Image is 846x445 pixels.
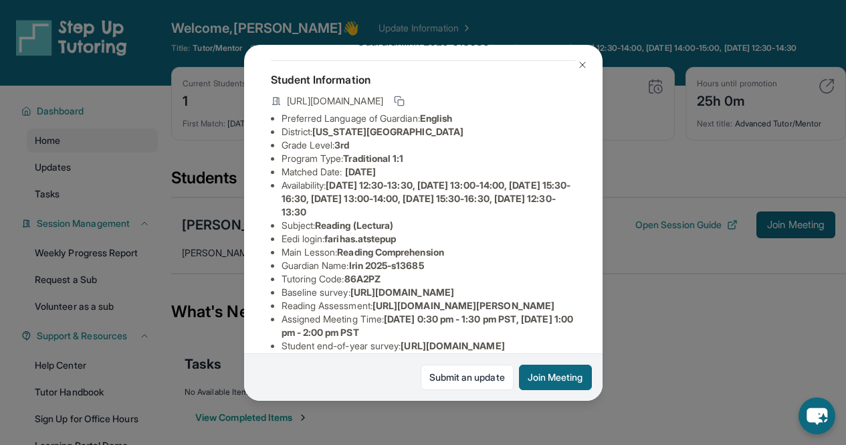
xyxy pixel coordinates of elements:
[420,112,453,124] span: English
[282,232,576,246] li: Eedi login :
[391,93,407,109] button: Copy link
[282,179,571,217] span: [DATE] 12:30-13:30, [DATE] 13:00-14:00, [DATE] 15:30-16:30, [DATE] 13:00-14:00, [DATE] 15:30-16:3...
[349,260,424,271] span: Irin 2025-s13685
[282,139,576,152] li: Grade Level:
[282,259,576,272] li: Guardian Name :
[282,125,576,139] li: District:
[344,273,381,284] span: 86A2PZ
[315,219,393,231] span: Reading (Lectura)
[577,60,588,70] img: Close Icon
[282,272,576,286] li: Tutoring Code :
[337,246,443,258] span: Reading Comprehension
[282,246,576,259] li: Main Lesson :
[282,152,576,165] li: Program Type:
[345,166,376,177] span: [DATE]
[271,72,576,88] h4: Student Information
[343,153,403,164] span: Traditional 1:1
[282,112,576,125] li: Preferred Language of Guardian:
[282,179,576,219] li: Availability:
[350,286,454,298] span: [URL][DOMAIN_NAME]
[282,165,576,179] li: Matched Date:
[799,397,835,434] button: chat-button
[421,365,514,390] a: Submit an update
[282,313,576,339] li: Assigned Meeting Time :
[282,339,576,353] li: Student end-of-year survey :
[282,353,576,379] li: Student Learning Portal Link (requires tutoring code) :
[334,139,349,151] span: 3rd
[282,299,576,313] li: Reading Assessment :
[282,313,573,338] span: [DATE] 0:30 pm - 1:30 pm PST, [DATE] 1:00 pm - 2:00 pm PST
[324,233,396,244] span: farihas.atstepup
[401,340,504,351] span: [URL][DOMAIN_NAME]
[282,219,576,232] li: Subject :
[287,94,383,108] span: [URL][DOMAIN_NAME]
[519,365,592,390] button: Join Meeting
[312,126,463,137] span: [US_STATE][GEOGRAPHIC_DATA]
[282,286,576,299] li: Baseline survey :
[373,300,554,311] span: [URL][DOMAIN_NAME][PERSON_NAME]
